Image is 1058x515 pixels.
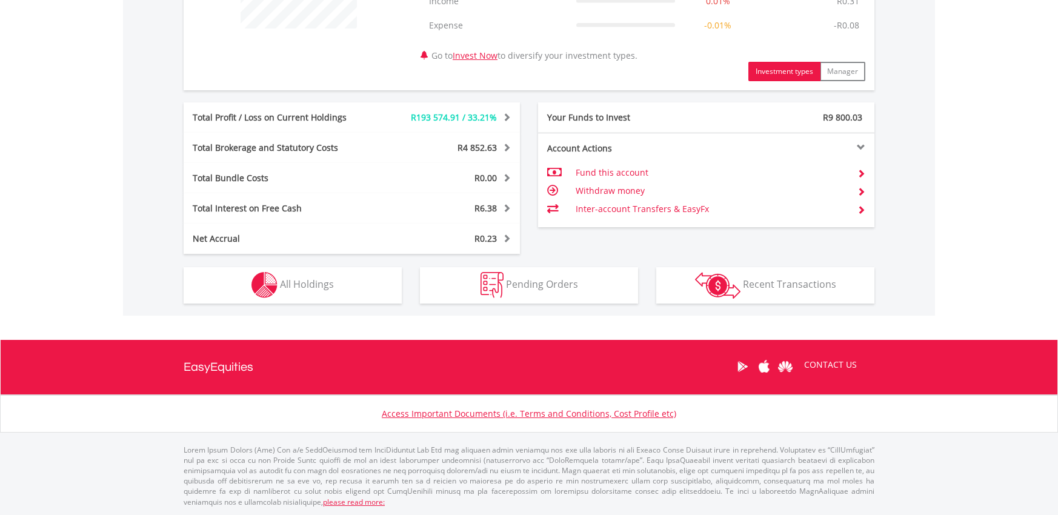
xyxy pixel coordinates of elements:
[474,233,497,244] span: R0.23
[184,233,380,245] div: Net Accrual
[474,202,497,214] span: R6.38
[457,142,497,153] span: R4 852.63
[420,267,638,304] button: Pending Orders
[538,142,707,154] div: Account Actions
[453,50,497,61] a: Invest Now
[184,340,253,394] a: EasyEquities
[576,164,848,182] td: Fund this account
[774,348,796,385] a: Huawei
[184,202,380,214] div: Total Interest on Free Cash
[423,13,570,38] td: Expense
[538,111,707,124] div: Your Funds to Invest
[323,497,385,507] a: please read more:
[823,111,862,123] span: R9 800.03
[820,62,865,81] button: Manager
[481,272,504,298] img: pending_instructions-wht.png
[695,272,740,299] img: transactions-zar-wht.png
[828,13,865,38] td: -R0.08
[796,348,865,382] a: CONTACT US
[656,267,874,304] button: Recent Transactions
[280,277,334,291] span: All Holdings
[474,172,497,184] span: R0.00
[576,182,848,200] td: Withdraw money
[576,200,848,218] td: Inter-account Transfers & EasyFx
[382,408,676,419] a: Access Important Documents (i.e. Terms and Conditions, Cost Profile etc)
[681,13,755,38] td: -0.01%
[506,277,578,291] span: Pending Orders
[251,272,278,298] img: holdings-wht.png
[743,277,836,291] span: Recent Transactions
[184,142,380,154] div: Total Brokerage and Statutory Costs
[184,111,380,124] div: Total Profit / Loss on Current Holdings
[411,111,497,123] span: R193 574.91 / 33.21%
[748,62,820,81] button: Investment types
[753,348,774,385] a: Apple
[184,172,380,184] div: Total Bundle Costs
[732,348,753,385] a: Google Play
[184,445,874,507] p: Lorem Ipsum Dolors (Ame) Con a/e SeddOeiusmod tem InciDiduntut Lab Etd mag aliquaen admin veniamq...
[184,267,402,304] button: All Holdings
